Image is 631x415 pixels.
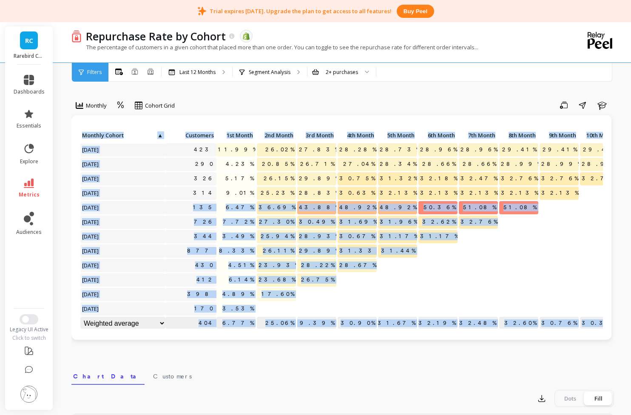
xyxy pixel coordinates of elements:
span: essentials [17,122,41,129]
img: api.shopify.svg [242,32,250,40]
span: Cohort Grid [145,102,175,110]
p: The percentage of customers in a given cohort that placed more than one order. You can toggle to ... [71,43,478,51]
div: 2+ purchases [326,68,358,76]
img: profile picture [20,386,37,403]
span: metrics [19,191,40,198]
div: Fill [584,392,612,405]
span: explore [20,158,38,165]
p: Trial expires [DATE]. Upgrade the plan to get access to all features! [210,7,392,15]
span: RC [25,36,33,45]
nav: Tabs [71,365,614,385]
p: Last 12 Months [179,69,216,76]
p: Rarebird Coffee [14,53,45,60]
p: Repurchase Rate by Cohort [86,29,226,43]
span: Filters [87,69,102,76]
img: header icon [71,30,82,42]
span: audiences [16,229,42,236]
button: Buy peel [397,5,434,18]
span: Monthly [86,102,107,110]
span: Chart Data [73,372,143,381]
div: Click to switch [5,335,53,341]
span: dashboards [14,88,45,95]
div: Legacy UI Active [5,326,53,333]
div: Dots [556,392,584,405]
button: Switch to New UI [20,314,38,324]
span: Customers [153,372,192,381]
p: Segment Analysis [249,69,290,76]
